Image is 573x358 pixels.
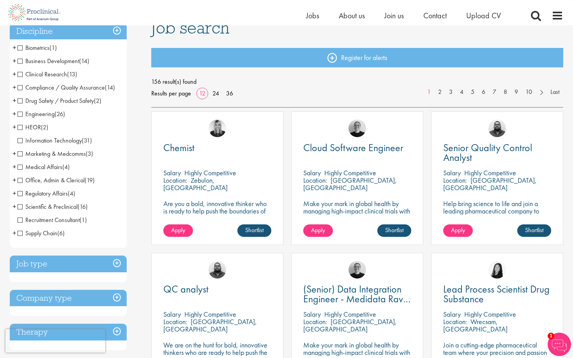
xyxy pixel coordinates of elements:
[466,11,501,21] a: Upload CV
[163,317,257,333] p: [GEOGRAPHIC_DATA], [GEOGRAPHIC_DATA]
[445,88,456,97] a: 3
[303,176,327,185] span: Location:
[443,224,473,237] a: Apply
[443,317,508,333] p: Wrecsam, [GEOGRAPHIC_DATA]
[18,229,65,237] span: Supply Chain
[151,17,230,38] span: Job search
[10,324,127,340] h3: Therapy
[488,120,506,137] img: Ashley Bennett
[210,89,222,97] a: 24
[443,310,461,319] span: Salary
[348,120,366,137] img: Emma Pretorious
[423,11,447,21] a: Contact
[18,70,77,78] span: Clinical Research
[5,329,105,353] iframe: reCAPTCHA
[86,150,93,158] span: (3)
[10,256,127,272] h3: Job type
[18,136,82,145] span: Information Technology
[303,310,321,319] span: Salary
[18,163,62,171] span: Medical Affairs
[18,203,88,211] span: Scientific & Preclinical
[82,136,92,145] span: (31)
[237,224,271,237] a: Shortlist
[171,226,185,234] span: Apply
[209,120,226,137] img: Janelle Jones
[94,97,101,105] span: (2)
[163,143,271,153] a: Chemist
[10,23,127,40] h3: Discipline
[517,224,551,237] a: Shortlist
[548,333,571,356] img: Chatbot
[196,89,208,97] a: 12
[18,123,48,131] span: HEOR
[163,200,271,229] p: Are you a bold, innovative thinker who is ready to help push the boundaries of science and make a...
[303,143,411,153] a: Cloud Software Engineer
[339,11,365,21] a: About us
[548,333,554,339] span: 1
[384,11,404,21] span: Join us
[489,88,500,97] a: 7
[79,57,89,65] span: (14)
[451,226,465,234] span: Apply
[12,187,16,199] span: +
[12,174,16,186] span: +
[18,176,95,184] span: Office, Admin & Clerical
[443,282,550,305] span: Lead Process Scientist Drug Substance
[151,88,191,99] span: Results per page
[50,44,57,52] span: (1)
[500,88,511,97] a: 8
[163,176,187,185] span: Location:
[488,261,506,279] img: Numhom Sudsok
[522,88,536,97] a: 10
[303,141,403,154] span: Cloud Software Engineer
[311,226,325,234] span: Apply
[209,261,226,279] img: Ashley Bennett
[324,168,376,177] p: Highly Competitive
[303,317,327,326] span: Location:
[18,97,94,105] span: Drug Safety / Product Safety
[18,83,115,92] span: Compliance / Quality Assurance
[18,83,105,92] span: Compliance / Quality Assurance
[41,123,48,131] span: (2)
[377,224,411,237] a: Shortlist
[18,97,101,105] span: Drug Safety / Product Safety
[151,76,564,88] span: 156 result(s) found
[18,123,41,131] span: HEOR
[18,44,57,52] span: Biometrics
[85,176,95,184] span: (19)
[80,216,87,224] span: (1)
[306,11,319,21] a: Jobs
[348,261,366,279] img: Emma Pretorious
[163,176,228,192] p: Zebulon, [GEOGRAPHIC_DATA]
[467,88,478,97] a: 5
[163,310,181,319] span: Salary
[12,42,16,53] span: +
[303,200,411,222] p: Make your mark in global health by managing high-impact clinical trials with a leading CRO.
[18,110,65,118] span: Engineering
[163,141,195,154] span: Chemist
[546,88,563,97] a: Last
[443,317,467,326] span: Location:
[67,70,77,78] span: (13)
[303,224,333,237] a: Apply
[443,168,461,177] span: Salary
[184,310,236,319] p: Highly Competitive
[78,203,88,211] span: (16)
[443,284,551,304] a: Lead Process Scientist Drug Substance
[68,189,75,198] span: (4)
[18,203,78,211] span: Scientific & Preclinical
[434,88,446,97] a: 2
[456,88,467,97] a: 4
[10,290,127,307] h3: Company type
[18,216,80,224] span: Recruitment Consultant
[18,110,55,118] span: Engineering
[443,141,532,164] span: Senior Quality Control Analyst
[57,229,65,237] span: (6)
